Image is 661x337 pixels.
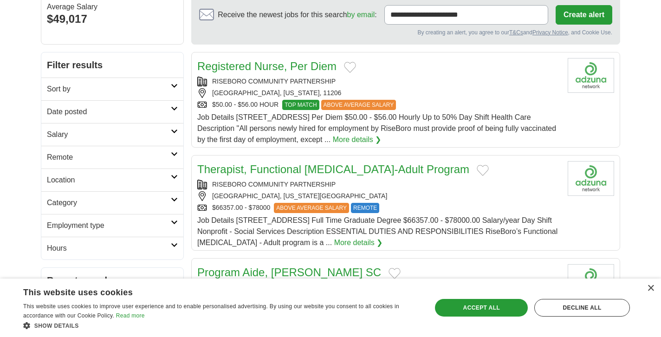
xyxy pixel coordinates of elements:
div: $66357.00 - $78000 [197,203,560,213]
span: TOP MATCH [282,100,319,110]
h2: Remote [47,152,171,163]
div: [GEOGRAPHIC_DATA], [US_STATE][GEOGRAPHIC_DATA] [197,191,560,201]
button: Add to favorite jobs [389,268,401,279]
button: Add to favorite jobs [477,165,489,176]
a: Privacy Notice [532,29,568,36]
a: More details ❯ [334,237,383,248]
span: ABOVE AVERAGE SALARY [321,100,396,110]
div: This website uses cookies [23,284,396,298]
a: Registered Nurse, Per Diem [197,60,337,72]
a: Read more, opens a new window [116,312,145,319]
a: Category [41,191,183,214]
h2: Salary [47,129,171,140]
h2: Recent searches [47,273,178,287]
div: $50.00 - $56.00 HOUR [197,100,560,110]
h2: Category [47,197,171,208]
div: $49,017 [47,11,178,27]
div: Average Salary [47,3,178,11]
span: This website uses cookies to improve user experience and to enable personalised advertising. By u... [23,303,399,319]
h2: Date posted [47,106,171,117]
a: T&Cs [509,29,523,36]
div: Decline all [534,299,630,317]
a: Salary [41,123,183,146]
h2: Employment type [47,220,171,231]
div: Close [647,285,654,292]
a: by email [347,11,375,19]
div: RISEBORO COMMUNITY PARTNERSHIP [197,77,560,86]
a: Remote [41,146,183,168]
h2: Location [47,175,171,186]
a: Hours [41,237,183,259]
span: Receive the newest jobs for this search : [218,9,376,20]
div: Show details [23,321,420,330]
span: ABOVE AVERAGE SALARY [274,203,349,213]
button: Create alert [556,5,612,25]
button: Add to favorite jobs [344,62,356,73]
h2: Hours [47,243,171,254]
a: More details ❯ [333,134,382,145]
img: Company logo [568,264,614,299]
a: Program Aide, [PERSON_NAME] SC [197,266,381,279]
div: By creating an alert, you agree to our and , and Cookie Use. [199,28,612,37]
div: Accept all [435,299,528,317]
span: Show details [34,323,79,329]
a: Sort by [41,78,183,100]
img: Company logo [568,58,614,93]
h2: Sort by [47,84,171,95]
a: Date posted [41,100,183,123]
img: Company logo [568,161,614,196]
span: REMOTE [351,203,379,213]
div: RISEBORO COMMUNITY PARTNERSHIP [197,180,560,189]
h2: Filter results [41,52,183,78]
a: Employment type [41,214,183,237]
span: Job Details [STREET_ADDRESS] Per Diem $50.00 - $56.00 Hourly Up to 50% Day Shift Health Care Desc... [197,113,556,143]
a: Location [41,168,183,191]
a: Therapist, Functional [MEDICAL_DATA]-Adult Program [197,163,469,175]
span: Job Details [STREET_ADDRESS] Full Time Graduate Degree $66357.00 - $78000.00 Salary/year Day Shif... [197,216,557,246]
div: [GEOGRAPHIC_DATA], [US_STATE], 11206 [197,88,560,98]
